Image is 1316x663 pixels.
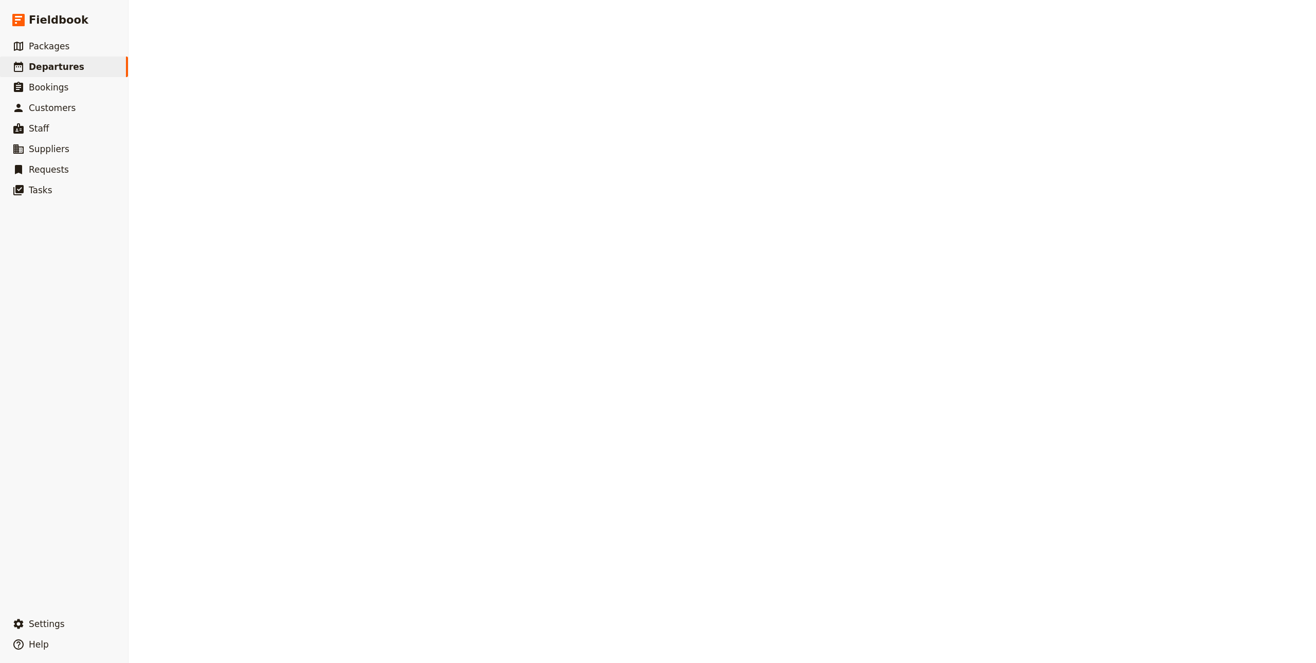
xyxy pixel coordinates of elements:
[29,103,76,113] span: Customers
[29,12,88,28] span: Fieldbook
[29,144,69,154] span: Suppliers
[29,639,49,650] span: Help
[29,123,49,134] span: Staff
[29,619,65,629] span: Settings
[29,82,68,93] span: Bookings
[29,41,69,51] span: Packages
[29,62,84,72] span: Departures
[29,185,52,195] span: Tasks
[29,164,69,175] span: Requests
